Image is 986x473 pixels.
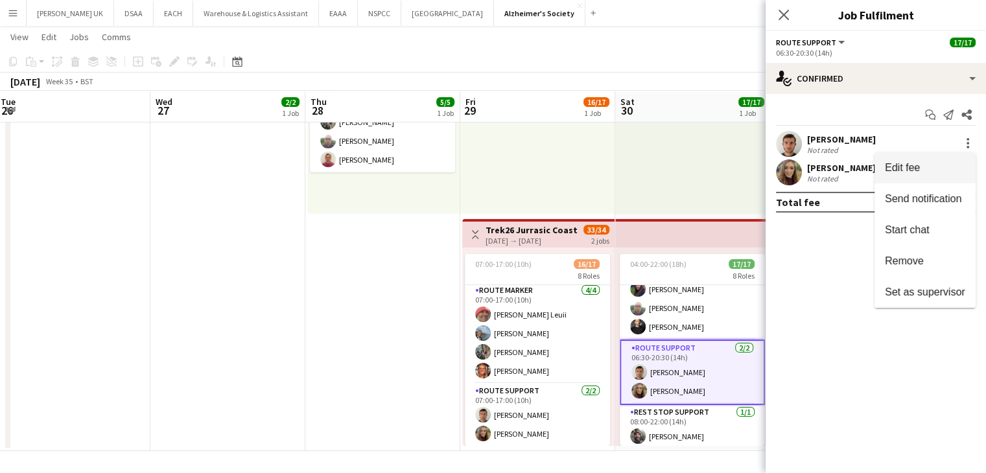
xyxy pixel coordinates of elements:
span: Remove [885,255,924,266]
span: Set as supervisor [885,286,965,297]
button: Set as supervisor [874,277,976,308]
button: Send notification [874,183,976,214]
span: Edit fee [885,162,920,173]
button: Start chat [874,214,976,246]
button: Remove [874,246,976,277]
button: Edit fee [874,152,976,183]
span: Send notification [885,193,961,204]
span: Start chat [885,224,929,235]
